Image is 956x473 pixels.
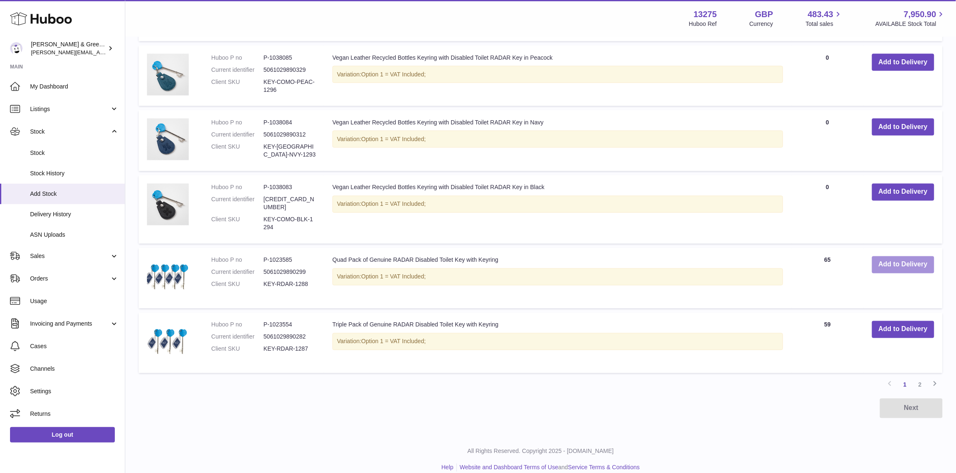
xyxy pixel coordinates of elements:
[30,342,119,350] span: Cases
[264,333,316,341] dd: 5061029890282
[264,216,316,232] dd: KEY-COMO-BLK-1294
[332,333,783,350] div: Variation:
[361,338,426,345] span: Option 1 = VAT Included;
[568,464,640,471] a: Service Terms & Conditions
[904,9,936,20] span: 7,950.90
[361,71,426,78] span: Option 1 = VAT Included;
[211,66,264,74] dt: Current identifier
[31,40,106,56] div: [PERSON_NAME] & Green Ltd
[30,83,119,91] span: My Dashboard
[872,119,934,136] button: Add to Delivery
[211,216,264,232] dt: Client SKU
[147,119,189,160] img: Vegan Leather Recycled Bottles Keyring with Disabled Toilet RADAR Key in Navy
[211,345,264,353] dt: Client SKU
[694,9,717,20] strong: 13275
[264,321,316,329] dd: P-1023554
[211,281,264,288] dt: Client SKU
[332,131,783,148] div: Variation:
[264,345,316,353] dd: KEY-RDAR-1287
[30,169,119,177] span: Stock History
[441,464,454,471] a: Help
[791,46,863,106] td: 0
[755,9,773,20] strong: GBP
[264,268,316,276] dd: 5061029890299
[211,78,264,94] dt: Client SKU
[264,78,316,94] dd: KEY-COMO-PEAC-1296
[332,196,783,213] div: Variation:
[211,268,264,276] dt: Current identifier
[808,9,833,20] span: 483.43
[211,256,264,264] dt: Huboo P no
[460,464,558,471] a: Website and Dashboard Terms of Use
[806,9,843,28] a: 483.43 Total sales
[324,175,791,244] td: Vegan Leather Recycled Bottles Keyring with Disabled Toilet RADAR Key in Black
[264,66,316,74] dd: 5061029890329
[361,273,426,280] span: Option 1 = VAT Included;
[806,20,843,28] span: Total sales
[913,377,928,392] a: 2
[30,105,110,113] span: Listings
[211,54,264,62] dt: Huboo P no
[324,110,791,171] td: Vegan Leather Recycled Bottles Keyring with Disabled Toilet RADAR Key in Navy
[10,427,115,442] a: Log out
[30,387,119,395] span: Settings
[264,256,316,264] dd: P-1023585
[361,136,426,142] span: Option 1 = VAT Included;
[147,321,189,363] img: Triple Pack of Genuine RADAR Disabled Toilet Key with Keyring
[30,252,110,260] span: Sales
[332,66,783,83] div: Variation:
[689,20,717,28] div: Huboo Ref
[872,54,934,71] button: Add to Delivery
[264,131,316,139] dd: 5061029890312
[211,184,264,192] dt: Huboo P no
[324,313,791,373] td: Triple Pack of Genuine RADAR Disabled Toilet Key with Keyring
[211,119,264,126] dt: Huboo P no
[457,464,640,472] li: and
[30,190,119,198] span: Add Stock
[361,201,426,207] span: Option 1 = VAT Included;
[30,365,119,373] span: Channels
[30,275,110,283] span: Orders
[211,131,264,139] dt: Current identifier
[332,268,783,286] div: Variation:
[31,49,167,56] span: [PERSON_NAME][EMAIL_ADDRESS][DOMAIN_NAME]
[324,46,791,106] td: Vegan Leather Recycled Bottles Keyring with Disabled Toilet RADAR Key in Peacock
[147,54,189,96] img: Vegan Leather Recycled Bottles Keyring with Disabled Toilet RADAR Key in Peacock
[264,119,316,126] dd: P-1038084
[30,149,119,157] span: Stock
[30,410,119,418] span: Returns
[264,196,316,212] dd: [CREDIT_CARD_NUMBER]
[30,320,110,328] span: Invoicing and Payments
[30,210,119,218] span: Delivery History
[872,256,934,273] button: Add to Delivery
[211,321,264,329] dt: Huboo P no
[750,20,773,28] div: Currency
[875,9,946,28] a: 7,950.90 AVAILABLE Stock Total
[147,256,189,298] img: Quad Pack of Genuine RADAR Disabled Toilet Key with Keyring
[264,143,316,159] dd: KEY-[GEOGRAPHIC_DATA]-NVY-1293
[872,184,934,201] button: Add to Delivery
[324,248,791,309] td: Quad Pack of Genuine RADAR Disabled Toilet Key with Keyring
[791,248,863,309] td: 65
[10,42,23,55] img: ellen@bluebadgecompany.co.uk
[147,184,189,225] img: Vegan Leather Recycled Bottles Keyring with Disabled Toilet RADAR Key in Black
[898,377,913,392] a: 1
[264,54,316,62] dd: P-1038085
[872,321,934,338] button: Add to Delivery
[791,110,863,171] td: 0
[211,333,264,341] dt: Current identifier
[264,184,316,192] dd: P-1038083
[791,313,863,373] td: 59
[211,196,264,212] dt: Current identifier
[132,448,949,455] p: All Rights Reserved. Copyright 2025 - [DOMAIN_NAME]
[791,175,863,244] td: 0
[211,143,264,159] dt: Client SKU
[30,231,119,239] span: ASN Uploads
[264,281,316,288] dd: KEY-RDAR-1288
[30,128,110,136] span: Stock
[30,297,119,305] span: Usage
[875,20,946,28] span: AVAILABLE Stock Total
